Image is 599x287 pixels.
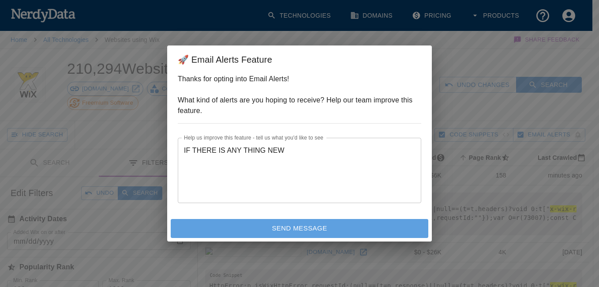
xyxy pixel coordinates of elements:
[184,145,415,196] textarea: IF THERE IS ANY THING NEW
[178,74,421,116] p: Thanks for opting into Email Alerts! What kind of alerts are you hoping to receive? Help our team...
[167,45,432,74] h2: 🚀 Email Alerts Feature
[555,224,588,258] iframe: Drift Widget Chat Controller
[171,219,428,238] button: Send Message
[184,134,323,141] label: Help us improve this feature - tell us what you'd like to see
